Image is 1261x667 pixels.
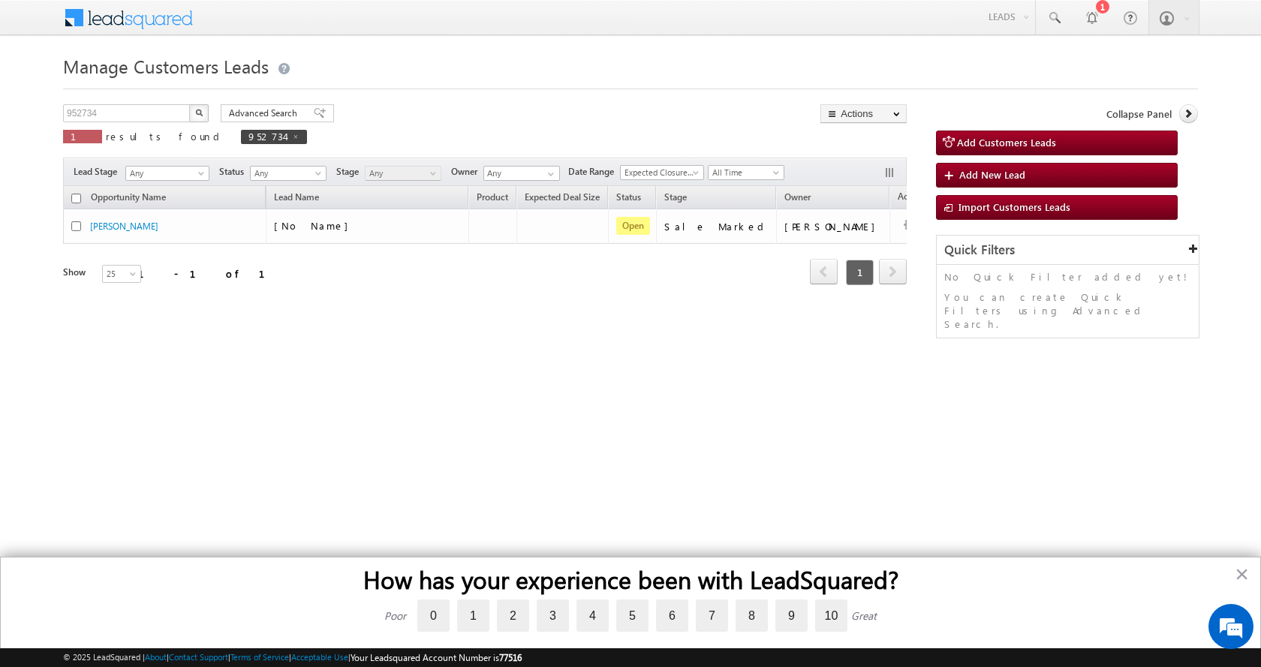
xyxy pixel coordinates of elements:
[103,267,143,281] span: 25
[351,652,522,663] span: Your Leadsquared Account Number is
[944,290,1191,331] p: You can create Quick Filters using Advanced Search.
[195,109,203,116] img: Search
[63,266,90,279] div: Show
[736,599,768,632] label: 8
[810,259,838,284] span: prev
[879,259,907,284] span: next
[291,652,348,662] a: Acceptable Use
[616,599,649,632] label: 5
[366,167,437,180] span: Any
[248,130,284,143] span: 952734
[138,265,283,282] div: 1 - 1 of 1
[1106,107,1172,121] span: Collapse Panel
[609,189,649,209] a: Status
[91,191,166,203] span: Opportunity Name
[957,136,1056,149] span: Add Customers Leads
[251,167,322,180] span: Any
[126,167,204,180] span: Any
[621,166,699,179] span: Expected Closure Date
[230,652,289,662] a: Terms of Service
[457,599,489,632] label: 1
[219,165,250,179] span: Status
[384,608,406,623] div: Poor
[106,130,225,143] span: results found
[417,599,450,632] label: 0
[274,219,356,232] span: [No Name]
[959,200,1070,213] span: Import Customers Leads
[31,565,1230,593] h2: How has your experience been with LeadSquared?
[851,608,877,623] div: Great
[229,107,302,120] span: Advanced Search
[451,165,483,179] span: Owner
[71,194,81,203] input: Check all records
[709,166,780,179] span: All Time
[71,130,95,143] span: 1
[959,168,1025,181] span: Add New Lead
[540,167,558,182] a: Show All Items
[784,191,811,203] span: Owner
[169,652,228,662] a: Contact Support
[616,217,650,235] span: Open
[483,166,560,181] input: Type to Search
[944,270,1191,284] p: No Quick Filter added yet!
[266,189,327,209] span: Lead Name
[145,652,167,662] a: About
[890,188,935,208] span: Actions
[74,165,123,179] span: Lead Stage
[775,599,808,632] label: 9
[1235,562,1249,586] button: Close
[90,221,158,232] a: [PERSON_NAME]
[784,220,883,233] div: [PERSON_NAME]
[815,599,847,632] label: 10
[63,650,522,665] span: © 2025 LeadSquared | | | | |
[63,54,269,78] span: Manage Customers Leads
[937,236,1199,265] div: Quick Filters
[499,652,522,663] span: 77516
[525,191,600,203] span: Expected Deal Size
[664,220,769,233] div: Sale Marked
[537,599,569,632] label: 3
[568,165,620,179] span: Date Range
[576,599,609,632] label: 4
[696,599,728,632] label: 7
[656,599,688,632] label: 6
[336,165,365,179] span: Stage
[497,599,529,632] label: 2
[820,104,907,123] button: Actions
[664,191,687,203] span: Stage
[477,191,508,203] span: Product
[846,260,874,285] span: 1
